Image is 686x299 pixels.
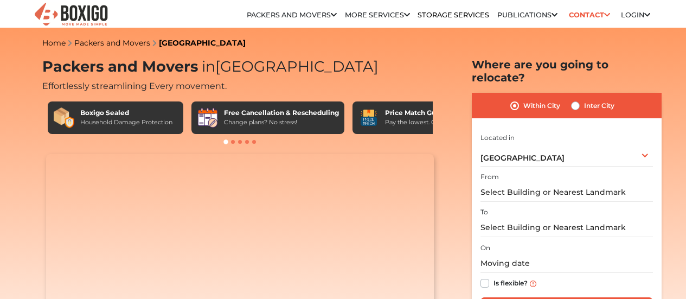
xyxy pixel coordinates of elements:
[621,11,650,19] a: Login
[53,107,75,129] img: Boxigo Sealed
[224,108,339,118] div: Free Cancellation & Rescheduling
[159,38,246,48] a: [GEOGRAPHIC_DATA]
[42,81,227,91] span: Effortlessly streamlining Every movement.
[42,58,438,76] h1: Packers and Movers
[247,11,337,19] a: Packers and Movers
[480,207,488,217] label: To
[530,281,536,287] img: info
[385,118,467,127] div: Pay the lowest. Guaranteed!
[74,38,150,48] a: Packers and Movers
[202,58,215,75] span: in
[584,99,614,112] label: Inter City
[480,172,499,182] label: From
[33,2,109,28] img: Boxigo
[480,133,515,143] label: Located in
[418,11,489,19] a: Storage Services
[472,58,662,84] h2: Where are you going to relocate?
[42,38,66,48] a: Home
[565,7,613,23] a: Contact
[493,277,528,288] label: Is flexible?
[480,254,653,273] input: Moving date
[480,218,653,237] input: Select Building or Nearest Landmark
[480,153,565,163] span: [GEOGRAPHIC_DATA]
[358,107,380,129] img: Price Match Guarantee
[80,118,172,127] div: Household Damage Protection
[198,58,379,75] span: [GEOGRAPHIC_DATA]
[197,107,219,129] img: Free Cancellation & Rescheduling
[385,108,467,118] div: Price Match Guarantee
[480,243,490,253] label: On
[480,183,653,202] input: Select Building or Nearest Landmark
[224,118,339,127] div: Change plans? No stress!
[523,99,560,112] label: Within City
[345,11,410,19] a: More services
[497,11,557,19] a: Publications
[80,108,172,118] div: Boxigo Sealed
